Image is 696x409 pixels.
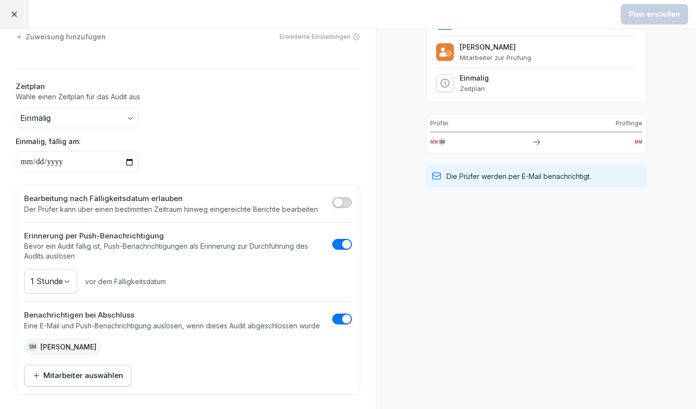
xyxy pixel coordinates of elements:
[24,339,101,355] div: [PERSON_NAME]
[24,193,318,204] h2: Bearbeitung nach Fälligkeitsdatum erlauben
[430,119,449,128] p: Prüfer
[32,370,123,381] div: Mitarbeiter auswählen
[85,276,166,287] p: vor dem Fälligkeitsdatum
[446,171,591,181] p: Die Prüfer werden per E-Mail benachrichtigt.
[430,138,438,146] div: MM
[24,241,327,261] p: Bevor ein Audit fällig ist, Push-Benachrichtigungen als Erinnerung zur Durchführung des Audits au...
[24,365,131,386] button: Mitarbeiter auswählen
[460,54,531,61] p: Mitarbeiter zur Prüfung
[16,81,360,92] h2: Zeitplan
[16,92,360,102] p: Wähle einen Zeitplan für das Audit aus
[460,85,489,92] p: Zeitplan
[460,43,531,52] p: [PERSON_NAME]
[24,204,318,214] p: Der Prüfer kann über einen bestimmten Zeitraum hinweg eingereichte Berichte bearbeiten
[438,138,446,146] div: SM
[460,74,489,83] p: Einmalig
[616,119,642,128] p: Prüflinge
[24,321,320,331] p: Eine E-Mail und Push-Benachrichtigung auslösen, wenn dieses Audit abgeschlossen wurde
[621,4,688,25] button: Plan erstellen
[634,138,642,146] div: MM
[28,342,37,351] div: SM
[16,31,106,42] div: Zuweisung hinzufügen
[24,310,320,321] h2: Benachrichtigen bei Abschluss
[280,32,360,41] div: Erweiterte Einstellungen
[16,136,360,146] p: Einmalig, fällig am:
[629,9,680,20] div: Plan erstellen
[24,231,327,242] h2: Erinnerung per Push-Benachrichtigung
